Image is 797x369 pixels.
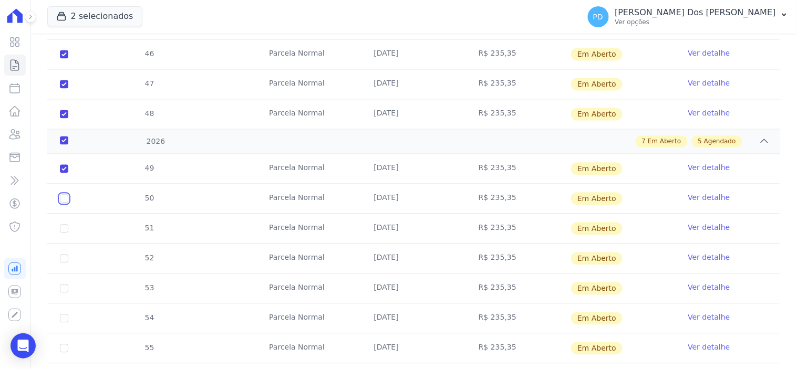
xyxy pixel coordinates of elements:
[361,304,466,333] td: [DATE]
[144,224,154,233] span: 51
[60,80,68,89] input: default
[466,154,571,184] td: R$ 235,35
[466,184,571,214] td: R$ 235,35
[688,48,730,59] a: Ver detalhe
[571,193,623,205] span: Em Aberto
[144,80,154,88] span: 47
[361,70,466,99] td: [DATE]
[466,244,571,273] td: R$ 235,35
[256,274,361,303] td: Parcela Normal
[60,165,68,173] input: default
[361,154,466,184] td: [DATE]
[688,252,730,263] a: Ver detalhe
[361,100,466,129] td: [DATE]
[256,244,361,273] td: Parcela Normal
[361,274,466,303] td: [DATE]
[466,304,571,333] td: R$ 235,35
[688,108,730,119] a: Ver detalhe
[60,110,68,119] input: default
[256,184,361,214] td: Parcela Normal
[361,334,466,363] td: [DATE]
[688,342,730,353] a: Ver detalhe
[60,225,68,233] input: default
[60,284,68,293] input: default
[593,13,603,20] span: PD
[615,18,776,26] p: Ver opções
[256,70,361,99] td: Parcela Normal
[144,344,154,352] span: 55
[615,7,776,18] p: [PERSON_NAME] Dos [PERSON_NAME]
[466,40,571,69] td: R$ 235,35
[688,223,730,233] a: Ver detalhe
[60,314,68,323] input: default
[11,333,36,359] div: Open Intercom Messenger
[571,312,623,325] span: Em Aberto
[688,193,730,203] a: Ver detalhe
[466,334,571,363] td: R$ 235,35
[466,100,571,129] td: R$ 235,35
[144,194,154,203] span: 50
[571,78,623,91] span: Em Aberto
[466,214,571,244] td: R$ 235,35
[688,163,730,173] a: Ver detalhe
[466,70,571,99] td: R$ 235,35
[579,2,797,31] button: PD [PERSON_NAME] Dos [PERSON_NAME] Ver opções
[361,244,466,273] td: [DATE]
[571,48,623,61] span: Em Aberto
[688,312,730,323] a: Ver detalhe
[60,255,68,263] input: default
[361,214,466,244] td: [DATE]
[144,254,154,262] span: 52
[256,40,361,69] td: Parcela Normal
[688,78,730,89] a: Ver detalhe
[144,284,154,292] span: 53
[256,334,361,363] td: Parcela Normal
[698,137,702,146] span: 5
[466,274,571,303] td: R$ 235,35
[571,282,623,295] span: Em Aberto
[704,137,736,146] span: Agendado
[144,314,154,322] span: 54
[144,50,154,58] span: 46
[144,164,154,173] span: 49
[256,100,361,129] td: Parcela Normal
[60,344,68,353] input: default
[688,282,730,293] a: Ver detalhe
[60,195,68,203] input: default
[571,108,623,121] span: Em Aberto
[361,40,466,69] td: [DATE]
[571,163,623,175] span: Em Aberto
[144,110,154,118] span: 48
[571,252,623,265] span: Em Aberto
[361,184,466,214] td: [DATE]
[256,304,361,333] td: Parcela Normal
[47,6,142,26] button: 2 selecionados
[648,137,681,146] span: Em Aberto
[256,214,361,244] td: Parcela Normal
[571,223,623,235] span: Em Aberto
[642,137,646,146] span: 7
[571,342,623,355] span: Em Aberto
[256,154,361,184] td: Parcela Normal
[60,50,68,59] input: default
